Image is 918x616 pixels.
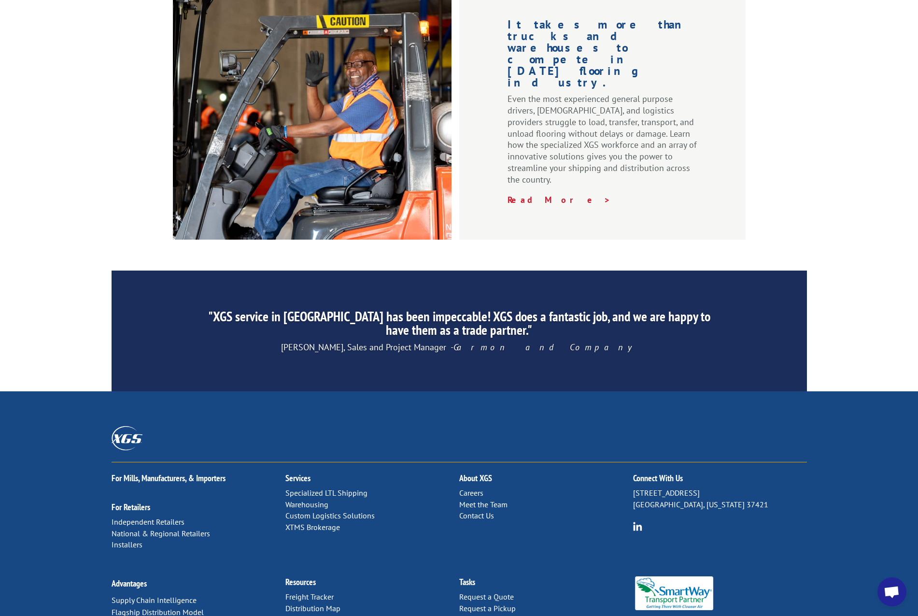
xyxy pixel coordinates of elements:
a: Warehousing [285,500,328,509]
a: Request a Quote [459,592,514,602]
img: Smartway_Logo [633,576,716,610]
img: XGS_Logos_ALL_2024_All_White [112,426,142,450]
a: Custom Logistics Solutions [285,511,375,520]
a: Careers [459,488,483,498]
h2: "XGS service in [GEOGRAPHIC_DATA] has been impeccable! XGS does a fantastic job, and we are happy... [202,310,716,342]
a: Supply Chain Intelligence [112,595,197,605]
h1: It takes more than trucks and warehouses to compete in [DATE] flooring industry. [508,19,697,93]
a: For Mills, Manufacturers, & Importers [112,473,226,484]
h2: Tasks [459,578,633,591]
a: Read More > [508,194,611,205]
a: Advantages [112,578,147,589]
em: Garmon and Company [453,342,637,353]
a: Contact Us [459,511,494,520]
a: Resources [285,576,316,587]
a: XTMS Brokerage [285,522,340,532]
h2: Connect With Us [633,474,807,487]
a: Installers [112,540,142,549]
a: Independent Retailers [112,517,184,527]
a: Specialized LTL Shipping [285,488,367,498]
span: [PERSON_NAME], Sales and Project Manager - [281,342,637,353]
a: About XGS [459,473,492,484]
a: Request a Pickup [459,603,516,613]
a: Distribution Map [285,603,340,613]
a: Freight Tracker [285,592,334,602]
a: Meet the Team [459,500,508,509]
div: Open chat [877,577,906,606]
p: Even the most experienced general purpose drivers, [DEMOGRAPHIC_DATA], and logistics providers st... [508,93,697,194]
p: [STREET_ADDRESS] [GEOGRAPHIC_DATA], [US_STATE] 37421 [633,487,807,511]
a: Services [285,473,311,484]
img: group-6 [633,522,642,531]
a: National & Regional Retailers [112,529,210,538]
a: For Retailers [112,501,150,513]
